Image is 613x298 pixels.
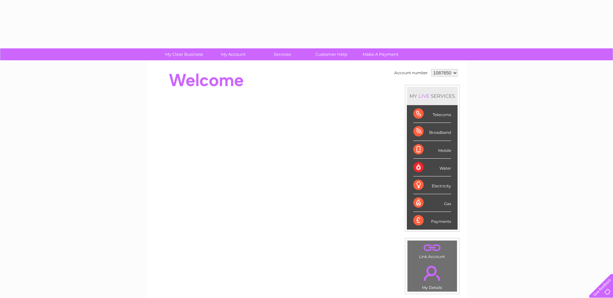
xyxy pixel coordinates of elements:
[407,260,457,292] td: My Details
[393,67,429,78] td: Account number
[407,87,458,105] div: MY SERVICES
[413,194,451,212] div: Gas
[413,123,451,141] div: Broadband
[413,105,451,123] div: Telecoms
[413,212,451,229] div: Payments
[409,242,455,253] a: .
[417,93,431,99] div: LIVE
[305,48,358,60] a: Customer Help
[413,176,451,194] div: Electricity
[413,141,451,159] div: Mobile
[407,240,457,261] td: Link Account
[409,262,455,284] a: .
[206,48,260,60] a: My Account
[354,48,407,60] a: Make A Payment
[256,48,309,60] a: Services
[157,48,211,60] a: My Clear Business
[413,159,451,176] div: Water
